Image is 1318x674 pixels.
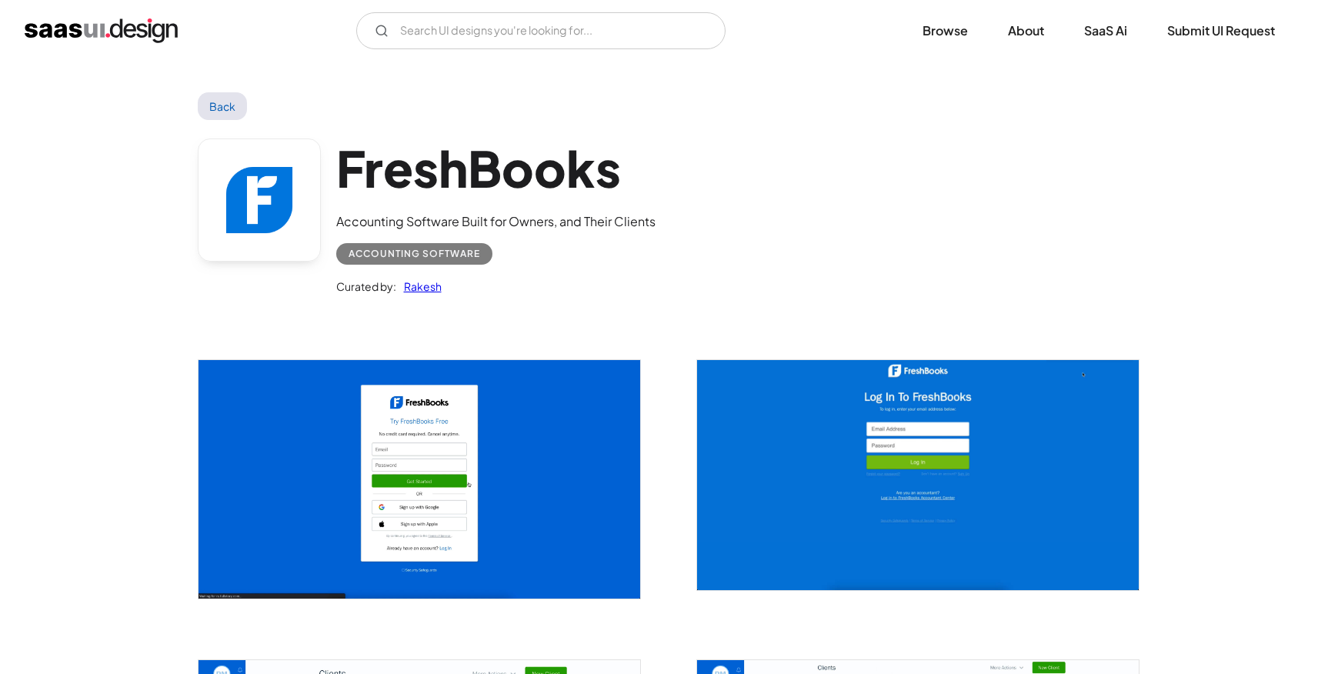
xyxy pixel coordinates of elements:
[697,360,1139,589] img: 6036079aa5f2a9500ad1b0d2_FreshBooks%20login.jpg
[356,12,726,49] input: Search UI designs you're looking for...
[349,245,480,263] div: Accounting Software
[25,18,178,43] a: home
[198,92,248,120] a: Back
[336,138,656,198] h1: FreshBooks
[904,14,986,48] a: Browse
[356,12,726,49] form: Email Form
[1066,14,1146,48] a: SaaS Ai
[989,14,1063,48] a: About
[199,360,640,599] a: open lightbox
[336,277,396,295] div: Curated by:
[199,360,640,599] img: 6036079a8467b444d0e8db3b_FreshBooks%20sign%20up.jpg
[336,212,656,231] div: Accounting Software Built for Owners, and Their Clients
[697,360,1139,589] a: open lightbox
[396,277,442,295] a: Rakesh
[1149,14,1293,48] a: Submit UI Request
